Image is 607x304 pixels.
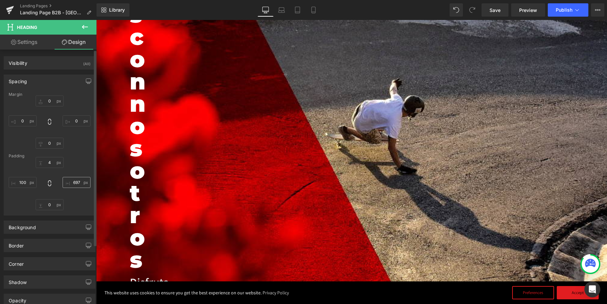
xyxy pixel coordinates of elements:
input: 0 [9,115,37,126]
a: Mobile [305,3,321,17]
button: Publish [548,3,588,17]
input: 0 [63,115,91,126]
button: Undo [450,3,463,17]
button: More [591,3,604,17]
a: Preview [511,3,545,17]
input: 0 [36,157,64,168]
span: This website uses cookies to ensure you get the best experience on our website. [8,270,165,276]
span: Save [490,7,501,14]
a: Design [50,35,98,50]
span: Heading [17,25,37,30]
div: Corner [9,257,24,267]
a: Laptop [274,3,290,17]
input: 0 [36,199,64,210]
input: 0 [63,177,91,188]
a: Desktop [258,3,274,17]
div: Shadow [9,276,27,285]
div: (All) [83,57,91,68]
a: Privacy Policy (opens in a new tab) [165,268,194,277]
div: Open Intercom Messenger [584,281,600,297]
a: Tablet [290,3,305,17]
span: Landing Page B2B - [GEOGRAPHIC_DATA] [20,10,84,15]
button: Preferences [416,266,458,279]
span: Publish [556,7,572,13]
input: 0 [36,138,64,149]
input: 0 [36,95,64,106]
div: Opacity [9,294,26,303]
span: Library [109,7,125,13]
button: Accept [461,266,503,279]
div: Visibility [9,57,27,66]
div: Padding [9,154,91,158]
span: Preview [519,7,537,14]
a: New Library [97,3,129,17]
button: Redo [466,3,479,17]
div: Margin [9,92,91,97]
div: Background [9,221,36,230]
div: Border [9,239,24,248]
div: Spacing [9,75,27,84]
a: Landing Pages [20,3,97,9]
input: 0 [9,177,37,188]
